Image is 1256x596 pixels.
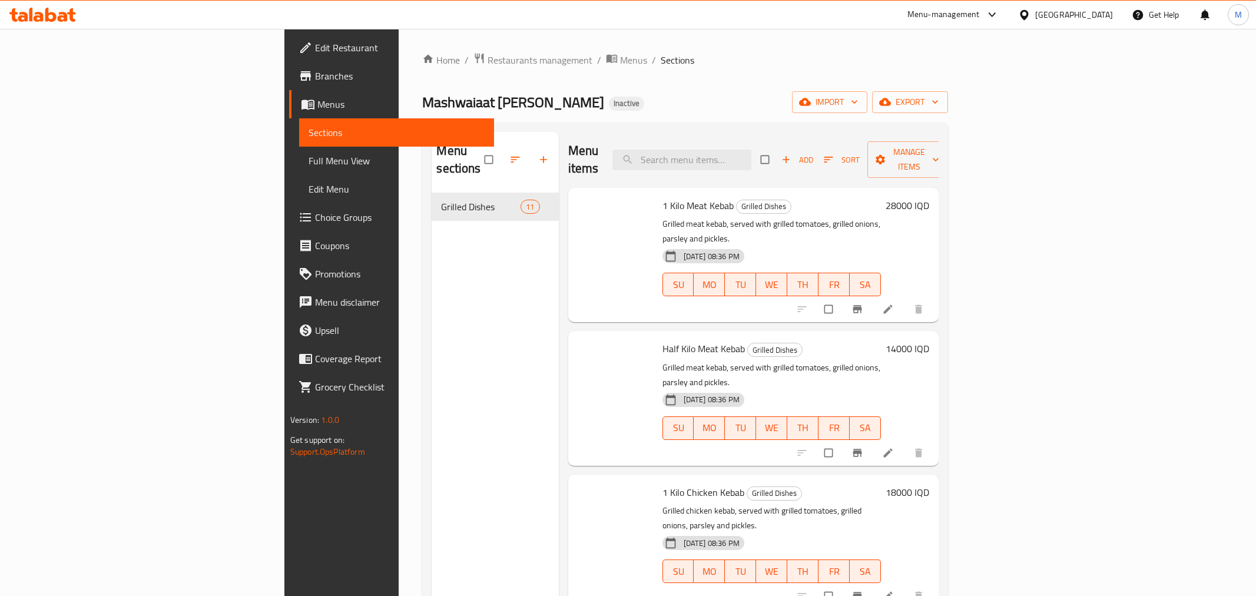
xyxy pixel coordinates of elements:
button: SA [850,273,881,296]
span: [DATE] 08:36 PM [679,538,744,549]
a: Edit menu item [882,447,896,459]
button: import [792,91,867,113]
h6: 28000 IQD [886,197,929,214]
span: [DATE] 08:36 PM [679,251,744,262]
span: WE [761,563,783,580]
span: Branches [315,69,485,83]
span: Grilled Dishes [748,343,802,357]
a: Promotions [289,260,494,288]
span: Grilled Dishes [737,200,791,213]
span: M [1235,8,1242,21]
div: Menu-management [907,8,980,22]
a: Menus [289,90,494,118]
span: Coupons [315,239,485,253]
p: Grilled meat kebab, served with grilled tomatoes, grilled onions, parsley and pickles. [662,360,881,390]
span: Select to update [817,298,842,320]
button: TH [787,416,818,440]
span: SU [668,276,690,293]
span: Upsell [315,323,485,337]
button: WE [756,416,787,440]
span: Edit Restaurant [315,41,485,55]
span: Inactive [609,98,644,108]
button: delete [906,440,934,466]
button: FR [818,416,850,440]
div: Grilled Dishes [747,486,802,501]
div: items [521,200,539,214]
span: Grocery Checklist [315,380,485,394]
span: Manage items [877,145,942,174]
div: Grilled Dishes [736,200,791,214]
button: WE [756,273,787,296]
span: FR [823,419,845,436]
span: [DATE] 08:36 PM [679,394,744,405]
span: 11 [521,201,539,213]
button: Add section [531,147,559,173]
span: Add item [778,151,816,169]
a: Menu disclaimer [289,288,494,316]
span: SA [854,563,876,580]
span: MO [698,419,720,436]
input: search [612,150,751,170]
a: Edit Restaurant [289,34,494,62]
div: Inactive [609,97,644,111]
span: Menus [317,97,485,111]
button: delete [906,296,934,322]
button: WE [756,559,787,583]
span: export [881,95,939,110]
a: Grocery Checklist [289,373,494,401]
span: Sections [661,53,694,67]
button: Add [778,151,816,169]
span: TH [792,419,814,436]
button: TU [725,416,756,440]
span: TH [792,563,814,580]
a: Edit menu item [882,303,896,315]
span: Coverage Report [315,352,485,366]
nav: breadcrumb [422,52,948,68]
span: Get support on: [290,432,344,448]
span: Select section [754,148,778,171]
span: SU [668,419,690,436]
h2: Menu items [568,142,599,177]
div: Grilled Dishes11 [432,193,558,221]
button: export [872,91,948,113]
button: SU [662,559,694,583]
span: Grilled Dishes [441,200,521,214]
span: SU [668,563,690,580]
span: Choice Groups [315,210,485,224]
button: MO [694,416,725,440]
span: 1 Kilo Chicken Kebab [662,484,744,501]
li: / [652,53,656,67]
button: TU [725,559,756,583]
button: MO [694,559,725,583]
span: Restaurants management [488,53,592,67]
a: Edit Menu [299,175,494,203]
button: SA [850,559,881,583]
h6: 14000 IQD [886,340,929,357]
a: Sections [299,118,494,147]
span: Edit Menu [309,182,485,196]
span: 1.0.0 [321,412,339,428]
span: TU [730,419,751,436]
button: FR [818,559,850,583]
span: SA [854,419,876,436]
a: Upsell [289,316,494,345]
span: WE [761,419,783,436]
button: TH [787,273,818,296]
span: Half Kilo Meat Kebab [662,340,745,357]
a: Menus [606,52,647,68]
button: Branch-specific-item [844,296,873,322]
button: SU [662,416,694,440]
span: Menus [620,53,647,67]
span: Sections [309,125,485,140]
p: Grilled chicken kebab, served with grilled tomatoes, grilled onions, parsley and pickles. [662,504,881,533]
span: Grilled Dishes [747,486,801,500]
span: Full Menu View [309,154,485,168]
nav: Menu sections [432,188,558,226]
a: Branches [289,62,494,90]
span: WE [761,276,783,293]
span: Add [781,153,813,167]
button: TH [787,559,818,583]
a: Restaurants management [473,52,592,68]
button: Manage items [867,141,951,178]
